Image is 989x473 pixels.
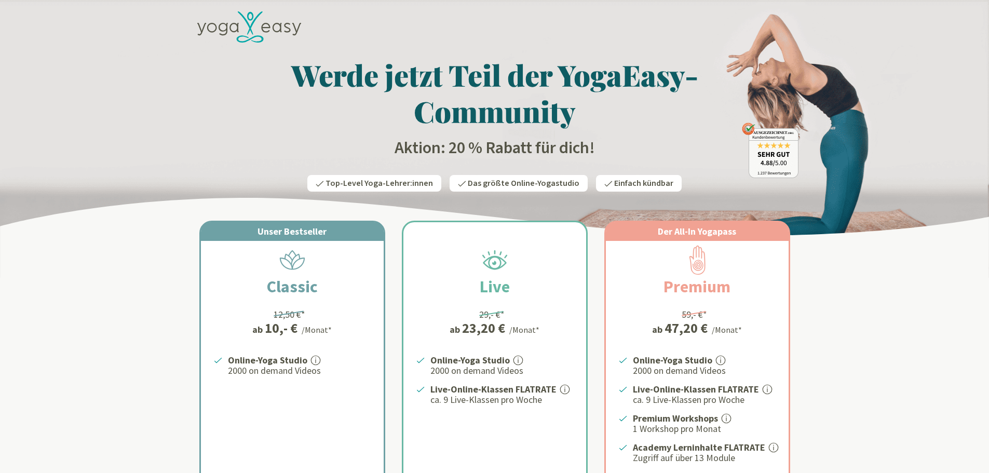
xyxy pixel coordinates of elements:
[633,441,765,453] strong: Academy Lerninhalte FLATRATE
[633,364,776,377] p: 2000 on demand Videos
[450,322,462,336] span: ab
[509,323,539,336] div: /Monat*
[430,394,574,406] p: ca. 9 Live-Klassen pro Woche
[242,274,343,299] h2: Classic
[302,323,332,336] div: /Monat*
[712,323,742,336] div: /Monat*
[614,178,673,189] span: Einfach kündbar
[258,225,327,237] span: Unser Bestseller
[633,423,776,435] p: 1 Workshop pro Monat
[633,383,759,395] strong: Live-Online-Klassen FLATRATE
[658,225,736,237] span: Der All-In Yogapass
[191,57,798,129] h1: Werde jetzt Teil der YogaEasy-Community
[228,364,371,377] p: 2000 on demand Videos
[665,321,708,335] div: 47,20 €
[462,321,505,335] div: 23,20 €
[633,412,718,424] strong: Premium Workshops
[191,138,798,158] h2: Aktion: 20 % Rabatt für dich!
[652,322,665,336] span: ab
[430,364,574,377] p: 2000 on demand Videos
[633,452,776,464] p: Zugriff auf über 13 Module
[639,274,755,299] h2: Premium
[479,307,505,321] div: 29,- €*
[633,354,712,366] strong: Online-Yoga Studio
[633,394,776,406] p: ca. 9 Live-Klassen pro Woche
[274,307,305,321] div: 12,50 €*
[252,322,265,336] span: ab
[326,178,433,189] span: Top-Level Yoga-Lehrer:innen
[468,178,579,189] span: Das größte Online-Yogastudio
[228,354,307,366] strong: Online-Yoga Studio
[430,354,510,366] strong: Online-Yoga Studio
[682,307,707,321] div: 59,- €*
[265,321,297,335] div: 10,- €
[430,383,557,395] strong: Live-Online-Klassen FLATRATE
[742,123,798,178] img: ausgezeichnet_badge.png
[455,274,535,299] h2: Live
